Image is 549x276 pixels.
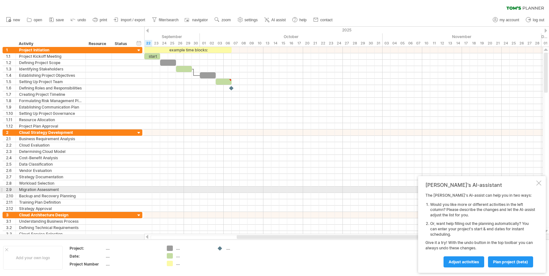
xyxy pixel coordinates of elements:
div: 2.3 [6,148,16,154]
div: Project Kickoff Meeting [19,53,82,59]
a: settings [236,16,260,24]
a: open [25,16,44,24]
div: Wednesday, 26 November 2025 [518,40,525,47]
div: Determining Cloud Model [19,148,82,154]
div: Monday, 3 November 2025 [383,40,390,47]
div: 3 [6,212,16,218]
div: Cloud Service Selection [19,231,82,237]
div: 1.4 [6,72,16,78]
div: Wednesday, 8 October 2025 [240,40,247,47]
span: settings [245,18,258,22]
a: Adjust activities [444,256,484,267]
div: Establishing Project Objectives [19,72,82,78]
div: 3.2 [6,225,16,231]
div: 1.5 [6,79,16,85]
div: Project Number [70,261,105,267]
div: 2.12 [6,206,16,212]
div: Friday, 24 October 2025 [335,40,343,47]
div: Business Requirement Analysis [19,136,82,142]
div: Wednesday, 19 November 2025 [478,40,486,47]
div: .... [176,261,211,266]
div: Wednesday, 22 October 2025 [319,40,327,47]
div: 2 [6,129,16,135]
div: .... [176,246,211,251]
div: Project Plan Approval [19,123,82,129]
div: .... [226,246,261,251]
div: Tuesday, 21 October 2025 [311,40,319,47]
div: Wednesday, 1 October 2025 [200,40,208,47]
div: Tuesday, 7 October 2025 [232,40,240,47]
a: navigator [184,16,210,24]
div: Establishing Communication Plan [19,104,82,110]
div: Data Classification [19,161,82,167]
div: 2.4 [6,155,16,161]
span: AI assist [271,18,286,22]
div: Strategy Approval [19,206,82,212]
div: Friday, 26 September 2025 [176,40,184,47]
div: 3.1 [6,218,16,224]
div: Strategy Documentation [19,174,82,180]
div: 1.12 [6,123,16,129]
div: Friday, 10 October 2025 [255,40,263,47]
div: Setting Up Project Team [19,79,82,85]
div: 1.10 [6,110,16,116]
div: Workload Selection [19,180,82,186]
span: undo [78,18,86,22]
a: help [291,16,308,24]
a: new [4,16,22,24]
span: zoom [221,18,231,22]
a: filter/search [150,16,180,24]
div: Tuesday, 4 November 2025 [390,40,398,47]
a: plan project (beta) [488,256,533,267]
div: Friday, 21 November 2025 [494,40,502,47]
a: print [91,16,109,24]
div: Wednesday, 24 September 2025 [160,40,168,47]
div: Tuesday, 28 October 2025 [351,40,359,47]
div: 1.9 [6,104,16,110]
span: import / export [121,18,145,22]
div: 2.7 [6,174,16,180]
div: Date: [70,253,105,259]
span: print [100,18,107,22]
div: Cloud Strategy Development [19,129,82,135]
div: 1.6 [6,85,16,91]
div: Tuesday, 14 October 2025 [271,40,279,47]
div: .... [106,253,159,259]
div: 3.3 [6,231,16,237]
div: .... [106,261,159,267]
span: Adjust activities [449,260,479,264]
div: Thursday, 25 September 2025 [168,40,176,47]
div: Status [115,41,129,47]
span: new [13,18,20,22]
a: my account [491,16,521,24]
div: October 2025 [200,33,383,40]
div: Activity [19,41,82,47]
div: Friday, 3 October 2025 [216,40,224,47]
li: Would you like more or different activities in the left column? Please describe the changes and l... [430,202,535,218]
div: Thursday, 27 November 2025 [525,40,533,47]
span: help [299,18,307,22]
div: Friday, 14 November 2025 [454,40,462,47]
div: Tuesday, 18 November 2025 [470,40,478,47]
div: Training Plan Definition [19,199,82,205]
div: Setting Up Project Governance [19,110,82,116]
div: 1.3 [6,66,16,72]
div: Identifying Stakeholders [19,66,82,72]
div: Wednesday, 15 October 2025 [279,40,287,47]
a: AI assist [263,16,288,24]
div: Migration Assessment [19,187,82,193]
div: Project: [70,246,105,251]
div: Thursday, 9 October 2025 [247,40,255,47]
a: log out [524,16,546,24]
li: Or, want help filling out the planning automatically? You can enter your project's start & end da... [430,221,535,237]
div: 2.1 [6,136,16,142]
div: Resource Allocation [19,117,82,123]
div: Monday, 17 November 2025 [462,40,470,47]
div: .... [176,253,211,259]
div: Defining Project Scope [19,60,82,66]
div: Tuesday, 11 November 2025 [430,40,438,47]
div: Thursday, 23 October 2025 [327,40,335,47]
div: Friday, 7 November 2025 [414,40,422,47]
div: Resource [89,41,108,47]
div: Monday, 10 November 2025 [422,40,430,47]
